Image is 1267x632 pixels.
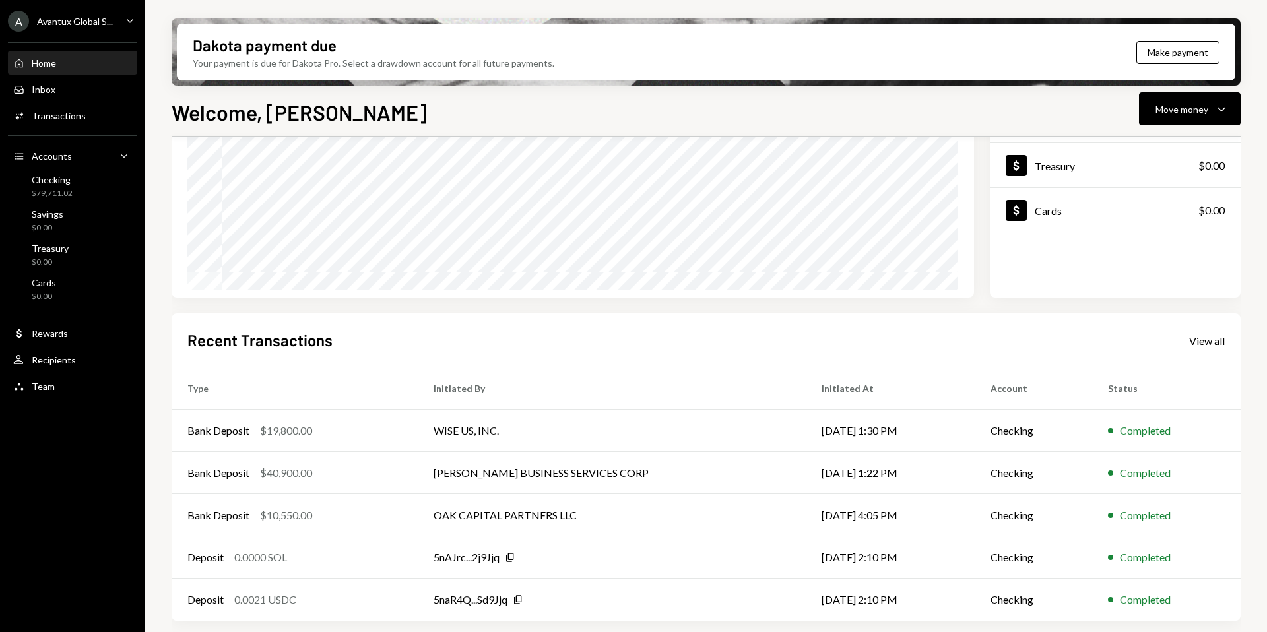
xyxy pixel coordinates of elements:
div: Avantux Global S... [37,16,113,27]
div: A [8,11,29,32]
td: [DATE] 1:30 PM [806,410,975,452]
td: Checking [975,452,1092,494]
h1: Welcome, [PERSON_NAME] [172,99,427,125]
th: Initiated By [418,367,806,410]
div: Deposit [187,592,224,608]
div: 0.0000 SOL [234,550,287,565]
div: $10,550.00 [260,507,312,523]
div: $0.00 [1198,203,1225,218]
div: Savings [32,208,63,220]
div: Cards [1035,205,1062,217]
a: Treasury$0.00 [8,239,137,270]
div: Rewards [32,328,68,339]
a: Home [8,51,137,75]
div: 5naR4Q...Sd9Jjq [434,592,507,608]
div: Accounts [32,150,72,162]
div: Inbox [32,84,55,95]
div: Checking [32,174,73,185]
a: Accounts [8,144,137,168]
div: Dakota payment due [193,34,337,56]
th: Initiated At [806,367,975,410]
div: $40,900.00 [260,465,312,481]
div: Recipients [32,354,76,365]
div: View all [1189,334,1225,348]
div: Bank Deposit [187,423,249,439]
td: Checking [975,494,1092,536]
a: Inbox [8,77,137,101]
a: Rewards [8,321,137,345]
td: [DATE] 2:10 PM [806,536,975,579]
td: [DATE] 2:10 PM [806,579,975,621]
td: [DATE] 1:22 PM [806,452,975,494]
a: Cards$0.00 [990,188,1241,232]
h2: Recent Transactions [187,329,333,351]
div: $0.00 [32,291,56,302]
td: [PERSON_NAME] BUSINESS SERVICES CORP [418,452,806,494]
div: Your payment is due for Dakota Pro. Select a drawdown account for all future payments. [193,56,554,70]
div: Completed [1120,550,1171,565]
td: [DATE] 4:05 PM [806,494,975,536]
a: Recipients [8,348,137,371]
div: Home [32,57,56,69]
div: Cards [32,277,56,288]
div: $19,800.00 [260,423,312,439]
button: Make payment [1136,41,1219,64]
th: Account [975,367,1092,410]
div: $0.00 [1198,158,1225,174]
th: Status [1092,367,1241,410]
div: Bank Deposit [187,507,249,523]
div: 0.0021 USDC [234,592,296,608]
div: $0.00 [32,257,69,268]
div: Deposit [187,550,224,565]
a: Savings$0.00 [8,205,137,236]
div: Bank Deposit [187,465,249,481]
div: $0.00 [32,222,63,234]
div: Completed [1120,465,1171,481]
div: Treasury [32,243,69,254]
td: Checking [975,536,1092,579]
th: Type [172,367,418,410]
div: Completed [1120,423,1171,439]
td: Checking [975,410,1092,452]
div: $79,711.02 [32,188,73,199]
div: 5nAJrc...2j9Jjq [434,550,500,565]
a: Cards$0.00 [8,273,137,305]
button: Move money [1139,92,1241,125]
div: Team [32,381,55,392]
div: Move money [1155,102,1208,116]
a: Treasury$0.00 [990,143,1241,187]
a: Transactions [8,104,137,127]
a: Team [8,374,137,398]
a: View all [1189,333,1225,348]
td: OAK CAPITAL PARTNERS LLC [418,494,806,536]
div: Transactions [32,110,86,121]
td: Checking [975,579,1092,621]
div: Treasury [1035,160,1075,172]
div: Completed [1120,507,1171,523]
div: Completed [1120,592,1171,608]
a: Checking$79,711.02 [8,170,137,202]
td: WISE US, INC. [418,410,806,452]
